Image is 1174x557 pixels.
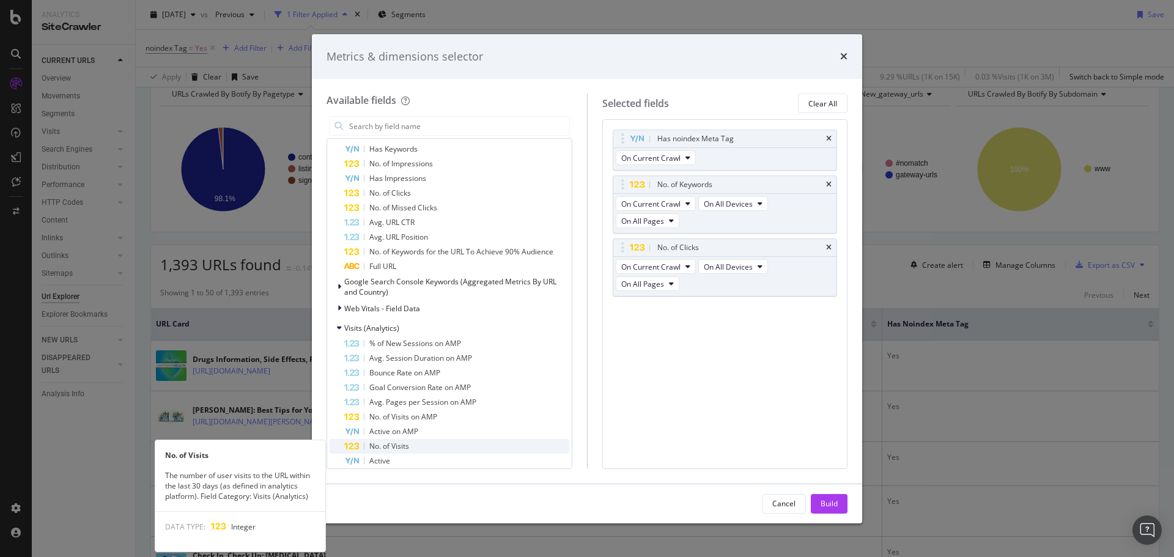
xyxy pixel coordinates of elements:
[826,181,832,188] div: times
[369,232,428,242] span: Avg. URL Position
[821,498,838,509] div: Build
[621,216,664,226] span: On All Pages
[616,276,679,291] button: On All Pages
[811,494,847,514] button: Build
[344,303,420,314] span: Web Vitals - Field Data
[616,150,696,165] button: On Current Crawl
[155,470,325,501] div: The number of user visits to the URL within the last 30 days (as defined in analytics platform). ...
[1132,515,1162,545] div: Open Intercom Messenger
[369,382,471,393] span: Goal Conversion Rate on AMP
[344,323,399,333] span: Visits (Analytics)
[369,188,411,198] span: No. of Clicks
[369,353,472,363] span: Avg. Session Duration on AMP
[621,199,681,209] span: On Current Crawl
[155,450,325,460] div: No. of Visits
[369,456,390,466] span: Active
[348,117,569,135] input: Search by field name
[826,135,832,142] div: times
[808,98,837,109] div: Clear All
[616,213,679,228] button: On All Pages
[369,173,426,183] span: Has Impressions
[369,338,461,349] span: % of New Sessions on AMP
[327,49,483,65] div: Metrics & dimensions selector
[762,494,806,514] button: Cancel
[657,179,712,191] div: No. of Keywords
[369,144,418,154] span: Has Keywords
[327,94,396,107] div: Available fields
[344,276,556,297] span: Google Search Console Keywords (Aggregated Metrics By URL and Country)
[369,367,440,378] span: Bounce Rate on AMP
[621,153,681,163] span: On Current Crawl
[369,397,476,407] span: Avg. Pages per Session on AMP
[826,244,832,251] div: times
[698,196,768,211] button: On All Devices
[613,130,838,171] div: Has noindex Meta TagtimesOn Current Crawl
[657,242,699,254] div: No. of Clicks
[621,279,664,289] span: On All Pages
[704,262,753,272] span: On All Devices
[369,246,553,257] span: No. of Keywords for the URL To Achieve 90% Audience
[616,259,696,274] button: On Current Crawl
[772,498,796,509] div: Cancel
[616,196,696,211] button: On Current Crawl
[840,49,847,65] div: times
[369,411,437,422] span: No. of Visits on AMP
[369,426,418,437] span: Active on AMP
[369,261,396,271] span: Full URL
[369,217,415,227] span: Avg. URL CTR
[369,158,433,169] span: No. of Impressions
[698,259,768,274] button: On All Devices
[704,199,753,209] span: On All Devices
[613,238,838,297] div: No. of ClickstimesOn Current CrawlOn All DevicesOn All Pages
[369,202,437,213] span: No. of Missed Clicks
[602,97,669,111] div: Selected fields
[312,34,862,523] div: modal
[621,262,681,272] span: On Current Crawl
[613,175,838,234] div: No. of KeywordstimesOn Current CrawlOn All DevicesOn All Pages
[369,441,409,451] span: No. of Visits
[798,94,847,113] button: Clear All
[657,133,734,145] div: Has noindex Meta Tag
